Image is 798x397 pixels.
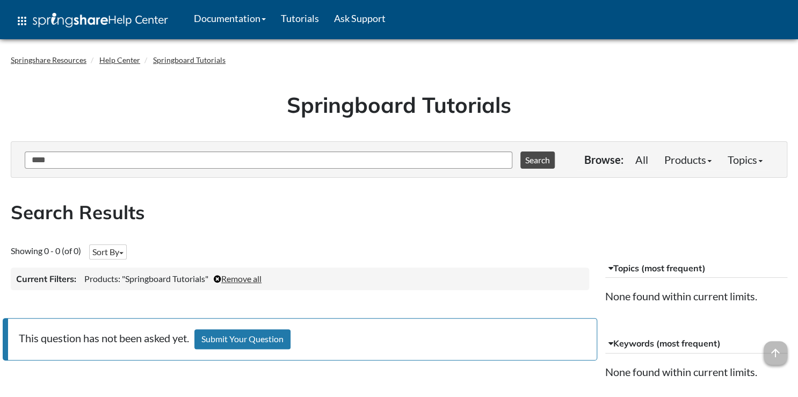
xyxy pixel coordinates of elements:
[214,273,262,284] a: Remove all
[656,149,720,170] a: Products
[99,55,140,64] a: Help Center
[3,318,597,360] p: This question has not been asked yet.
[33,13,108,27] img: Springshare
[605,334,787,353] button: Keywords (most frequent)
[627,149,656,170] a: All
[19,90,779,120] h1: Springboard Tutorials
[11,55,86,64] a: Springshare Resources
[89,244,127,259] button: Sort By
[584,152,623,167] p: Browse:
[764,342,787,355] a: arrow_upward
[8,5,176,37] a: apps Help Center
[108,12,168,26] span: Help Center
[16,15,28,27] span: apps
[186,5,273,32] a: Documentation
[764,341,787,365] span: arrow_upward
[605,288,787,304] li: None found within current limits.
[605,259,787,278] button: Topics (most frequent)
[520,151,555,169] button: Search
[327,5,393,32] a: Ask Support
[11,246,81,256] span: Showing 0 - 0 (of 0)
[11,199,787,226] h2: Search Results
[84,273,120,284] span: Products:
[720,149,771,170] a: Topics
[605,364,787,379] li: None found within current limits.
[122,273,208,284] span: "Springboard Tutorials"
[194,329,291,349] a: Submit Your Question
[273,5,327,32] a: Tutorials
[16,273,76,285] h3: Current Filters
[153,55,226,64] a: Springboard Tutorials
